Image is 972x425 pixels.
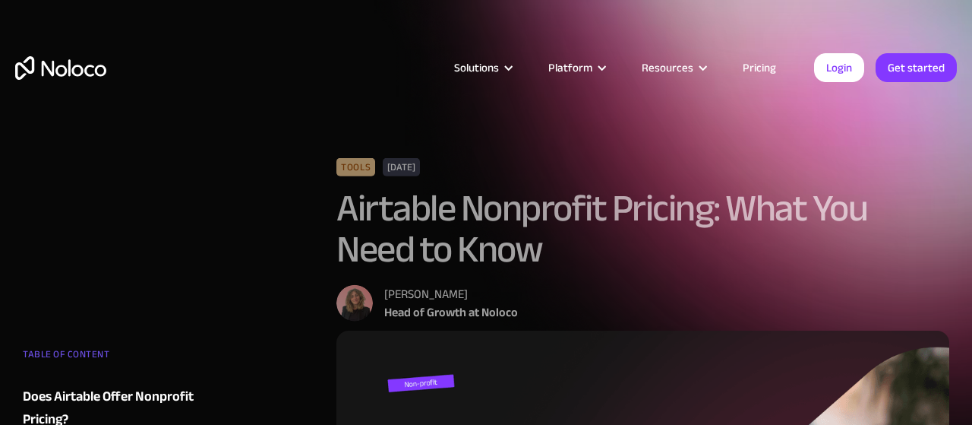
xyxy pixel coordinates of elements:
[435,58,529,78] div: Solutions
[814,53,864,82] a: Login
[642,58,693,78] div: Resources
[336,188,949,270] h1: Airtable Nonprofit Pricing: What You Need to Know
[384,303,518,322] div: Head of Growth at Noloco
[529,58,623,78] div: Platform
[15,56,106,80] a: home
[383,158,421,176] div: [DATE]
[623,58,724,78] div: Resources
[23,343,207,373] div: TABLE OF CONTENT
[724,58,795,78] a: Pricing
[876,53,957,82] a: Get started
[548,58,592,78] div: Platform
[384,285,518,303] div: [PERSON_NAME]
[454,58,499,78] div: Solutions
[336,158,375,176] div: Tools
